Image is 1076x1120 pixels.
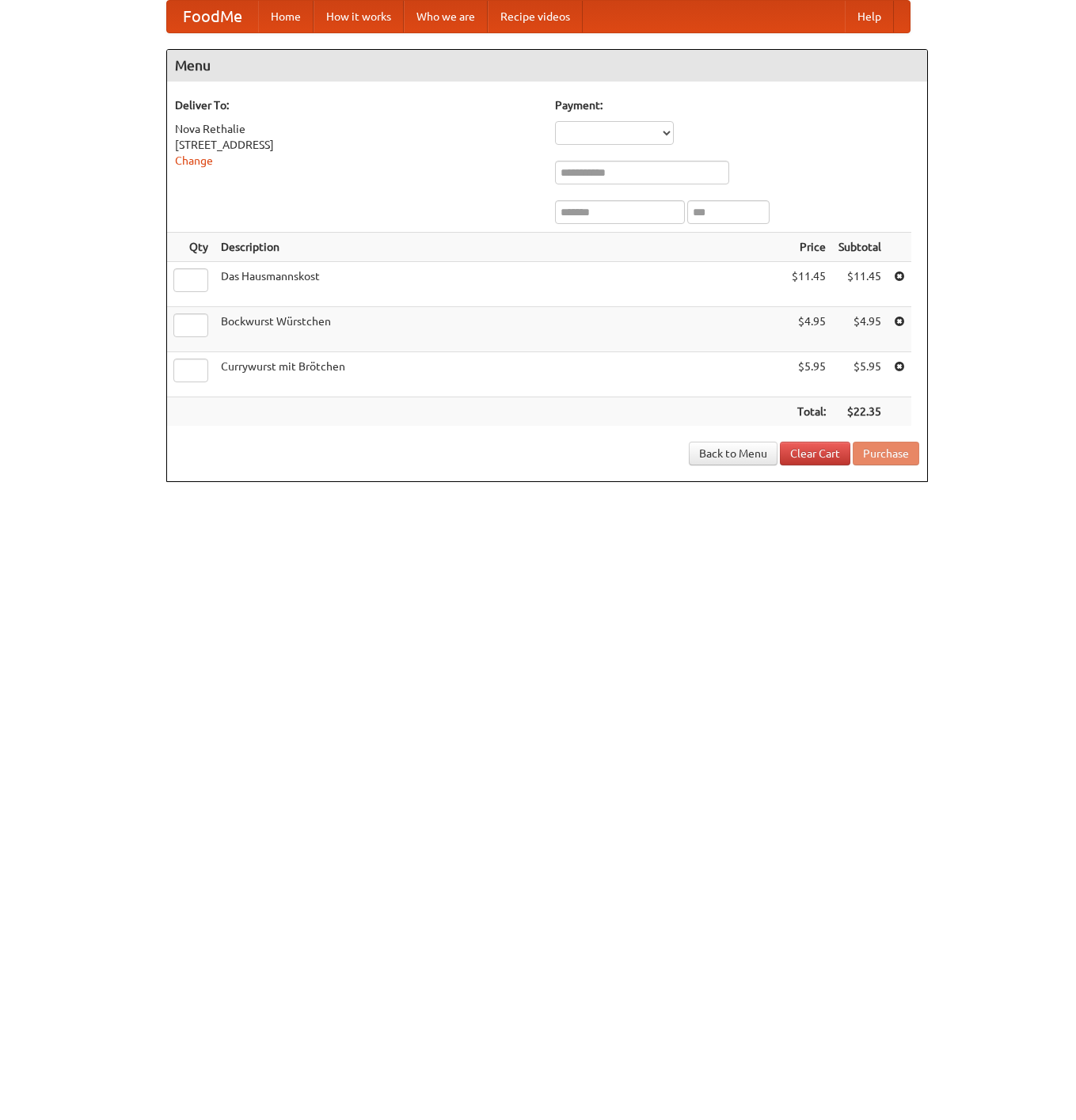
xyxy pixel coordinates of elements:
[832,233,888,262] th: Subtotal
[215,352,785,397] td: Currywurst mit Brötchen
[785,307,832,352] td: $4.95
[314,1,404,32] a: How it works
[832,397,888,427] th: $22.35
[215,307,785,352] td: Bockwurst Würstchen
[689,442,778,465] a: Back to Menu
[555,97,919,113] h5: Payment:
[785,397,832,427] th: Total:
[175,137,539,153] div: [STREET_ADDRESS]
[175,154,213,167] a: Change
[832,307,888,352] td: $4.95
[175,97,539,113] h5: Deliver To:
[488,1,583,32] a: Recipe videos
[167,50,927,82] h4: Menu
[780,442,850,465] a: Clear Cart
[258,1,314,32] a: Home
[785,233,832,262] th: Price
[845,1,894,32] a: Help
[167,233,215,262] th: Qty
[785,262,832,307] td: $11.45
[832,262,888,307] td: $11.45
[215,233,785,262] th: Description
[785,352,832,397] td: $5.95
[832,352,888,397] td: $5.95
[175,121,539,137] div: Nova Rethalie
[215,262,785,307] td: Das Hausmannskost
[404,1,488,32] a: Who we are
[853,442,919,465] button: Purchase
[167,1,258,32] a: FoodMe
